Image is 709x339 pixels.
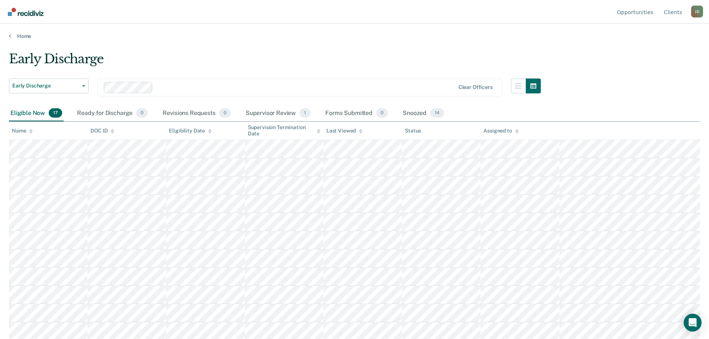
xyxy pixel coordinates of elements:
span: 0 [219,108,231,118]
div: DOC ID [90,128,114,134]
div: Snoozed14 [401,105,445,122]
span: 0 [376,108,388,118]
div: Eligibility Date [169,128,212,134]
a: Home [9,33,700,39]
div: Early Discharge [9,51,541,73]
div: J D [691,6,703,17]
img: Recidiviz [8,8,44,16]
div: Ready for Discharge0 [76,105,149,122]
div: Supervisor Review1 [244,105,312,122]
div: Last Viewed [326,128,363,134]
div: Assigned to [483,128,518,134]
div: Supervision Termination Date [248,124,320,137]
span: 0 [136,108,148,118]
div: Status [405,128,421,134]
div: Revisions Requests0 [161,105,232,122]
button: Profile dropdown button [691,6,703,17]
span: 1 [300,108,310,118]
span: 14 [430,108,444,118]
div: Clear officers [459,84,493,90]
span: 17 [49,108,62,118]
button: Early Discharge [9,79,89,93]
div: Eligible Now17 [9,105,64,122]
div: Forms Submitted0 [324,105,389,122]
div: Open Intercom Messenger [684,314,702,332]
div: Name [12,128,33,134]
span: Early Discharge [12,83,79,89]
